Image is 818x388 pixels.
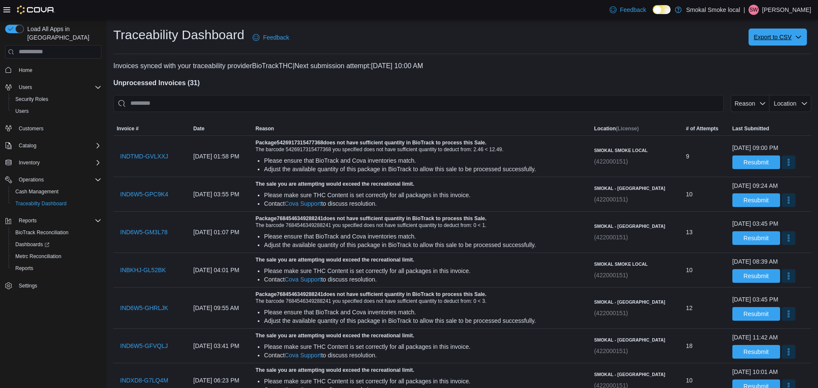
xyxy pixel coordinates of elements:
button: INBKHJ-GL52BK [117,262,169,279]
a: Home [15,65,36,75]
span: Feedback [620,6,646,14]
div: [DATE] 11:42 AM [732,333,778,342]
input: This is a search bar. After typing your query, hit enter to filter the results lower in the page. [113,95,724,112]
button: Customers [2,122,105,135]
span: (422000151) [594,158,628,165]
span: 9 [686,151,689,161]
button: Cash Management [9,186,105,198]
button: Resubmit [732,193,780,207]
div: Please make sure THC Content is set correctly for all packages in this invoice. [264,191,588,199]
span: Dashboards [12,239,101,250]
p: Invoices synced with your traceability provider BioTrackTHC | [DATE] 10:00 AM [113,61,811,71]
span: (422000151) [594,310,628,316]
h5: Location [594,125,639,132]
span: 10 [686,265,693,275]
a: Cova Support [285,200,321,207]
a: Dashboards [12,239,53,250]
span: Resubmit [743,310,769,318]
span: SW [749,5,758,15]
h5: The sale you are attempting would exceed the recreational limit. [256,332,588,339]
button: IND6W5-GHRLJK [117,299,172,316]
div: [DATE] 10:01 AM [732,368,778,376]
span: Resubmit [743,272,769,280]
button: More [782,345,795,359]
a: Cova Support [285,352,321,359]
a: Cash Management [12,187,62,197]
button: More [782,231,795,245]
a: Customers [15,124,47,134]
button: Operations [15,175,47,185]
button: Inventory [15,158,43,168]
button: Users [2,81,105,93]
a: Dashboards [9,239,105,250]
button: BioTrack Reconciliation [9,227,105,239]
span: Customers [19,125,43,132]
div: Please ensure that BioTrack and Cova inventories match. [264,232,588,241]
button: INDTMD-GVLXXJ [117,148,172,165]
span: INDXD8-G7LQ4M [120,376,168,385]
button: Resubmit [732,269,780,283]
input: Dark Mode [653,5,671,14]
span: Reports [12,263,101,273]
button: Reports [15,216,40,226]
div: [DATE] 03:41 PM [190,337,252,354]
div: [DATE] 09:24 AM [732,181,778,190]
div: [DATE] 04:01 PM [190,262,252,279]
button: Users [15,82,35,92]
span: Traceabilty Dashboard [15,200,66,207]
div: Contact to discuss resolution. [264,275,588,284]
button: Resubmit [732,345,780,359]
span: Inventory [19,159,40,166]
a: Cova Support [285,276,321,283]
span: Cash Management [12,187,101,197]
span: (422000151) [594,234,628,241]
button: Resubmit [732,155,780,169]
div: The barcode 5426917315477368 you specified does not have sufficient quantity to deduct from: 2.46... [256,146,588,153]
button: IND6W5-GM3L78 [117,224,171,241]
span: Resubmit [743,158,769,167]
div: [DATE] 09:55 AM [190,299,252,316]
span: Operations [15,175,101,185]
span: Location [774,100,796,107]
span: Metrc Reconciliation [15,253,61,260]
span: Feedback [263,33,289,42]
div: Please make sure THC Content is set correctly for all packages in this invoice. [264,342,588,351]
div: Please make sure THC Content is set correctly for all packages in this invoice. [264,377,588,385]
span: (422000151) [594,272,628,279]
h5: The sale you are attempting would exceed the recreational limit. [256,367,588,374]
span: Last Submitted [732,125,769,132]
span: IND6W5-GFVQLJ [120,342,168,350]
span: Security Roles [12,94,101,104]
h5: The sale you are attempting would exceed the recreational limit. [256,256,588,263]
span: Operations [19,176,44,183]
span: Settings [15,280,101,291]
button: Invoice # [113,122,190,135]
span: Customers [15,123,101,134]
span: 13 [686,227,693,237]
span: Cash Management [15,188,58,195]
h6: Smokal - [GEOGRAPHIC_DATA] [594,336,665,343]
h6: Smokal - [GEOGRAPHIC_DATA] [594,299,665,305]
div: [DATE] 08:39 AM [732,257,778,266]
a: Users [12,106,32,116]
span: Invoice # [117,125,138,132]
span: 18 [686,341,693,351]
button: Operations [2,174,105,186]
div: Adjust the available quantity of this package in BioTrack to allow this sale to be processed succ... [264,241,588,249]
span: Home [15,65,101,75]
h6: Smokal - [GEOGRAPHIC_DATA] [594,185,665,192]
h6: Smokal - [GEOGRAPHIC_DATA] [594,223,665,230]
a: Metrc Reconciliation [12,251,65,262]
span: Reason [256,125,274,132]
button: Resubmit [732,231,780,245]
span: BioTrack Reconciliation [12,227,101,238]
span: Metrc Reconciliation [12,251,101,262]
span: Security Roles [15,96,48,103]
span: Users [15,108,29,115]
a: BioTrack Reconciliation [12,227,72,238]
div: Please make sure THC Content is set correctly for all packages in this invoice. [264,267,588,275]
span: Reports [15,265,33,272]
span: Load All Apps in [GEOGRAPHIC_DATA] [24,25,101,42]
button: Inventory [2,157,105,169]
